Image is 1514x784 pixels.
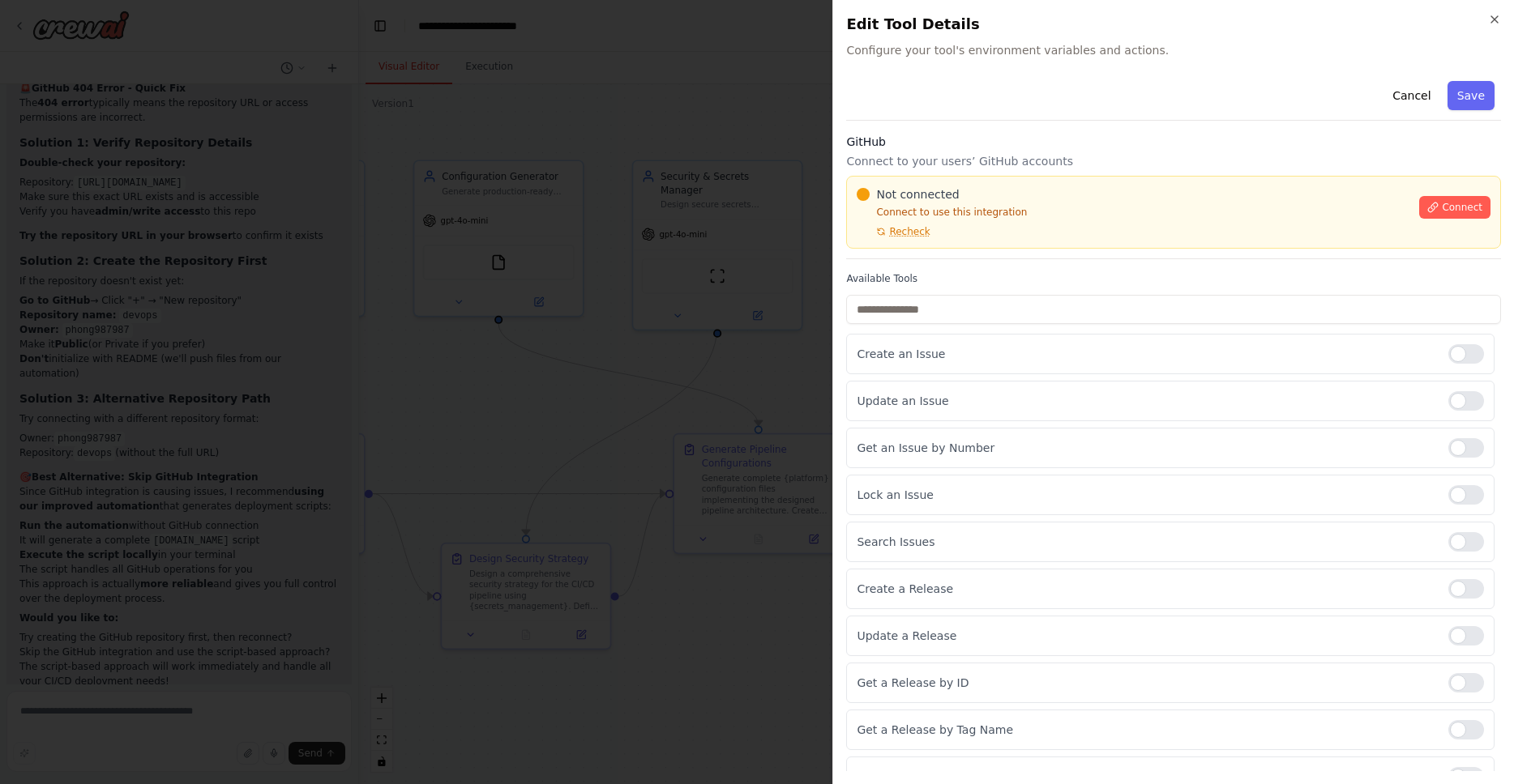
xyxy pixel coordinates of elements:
[1442,201,1482,214] span: Connect
[857,722,1435,738] p: Get a Release by Tag Name
[857,206,1409,219] p: Connect to use this integration
[857,487,1435,503] p: Lock an Issue
[857,346,1435,362] p: Create an Issue
[846,272,1501,285] label: Available Tools
[889,225,930,238] span: Recheck
[857,225,930,238] button: Recheck
[876,186,959,202] span: Not connected
[857,393,1435,409] p: Update an Issue
[857,628,1435,644] p: Update a Release
[857,581,1435,597] p: Create a Release
[846,153,1501,169] p: Connect to your users’ GitHub accounts
[857,440,1435,456] p: Get an Issue by Number
[1419,196,1490,219] button: Connect
[846,134,1501,150] h3: GitHub
[857,534,1435,550] p: Search Issues
[1448,81,1495,110] button: Save
[1383,81,1440,110] button: Cancel
[857,675,1435,691] p: Get a Release by ID
[846,42,1501,58] span: Configure your tool's environment variables and actions.
[846,13,1501,36] h2: Edit Tool Details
